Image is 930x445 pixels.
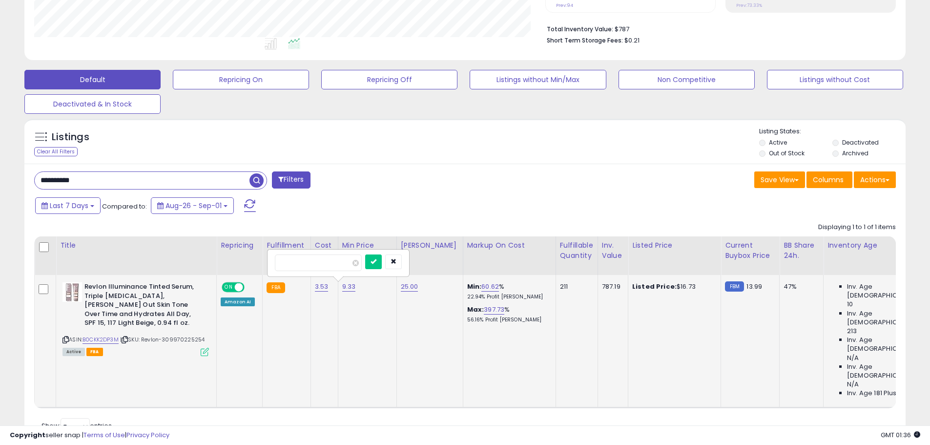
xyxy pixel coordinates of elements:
span: ON [223,283,235,292]
label: Archived [842,149,868,157]
div: 211 [560,282,590,291]
button: Listings without Cost [767,70,903,89]
div: Markup on Cost [467,240,552,251]
b: Short Term Storage Fees: [547,36,623,44]
button: Aug-26 - Sep-01 [151,197,234,214]
span: FBA [86,348,103,356]
span: 13.99 [746,282,762,291]
button: Filters [272,171,310,189]
small: FBM [725,281,744,292]
a: Privacy Policy [126,430,169,440]
span: Inv. Age 181 Plus: [847,389,898,398]
span: OFF [243,283,259,292]
div: 787.19 [602,282,620,291]
span: N/A [847,354,859,362]
th: The percentage added to the cost of goods (COGS) that forms the calculator for Min & Max prices. [463,236,556,275]
span: 2025-09-9 01:36 GMT [881,430,920,440]
button: Non Competitive [619,70,755,89]
label: Out of Stock [769,149,805,157]
b: Min: [467,282,482,291]
b: Revlon Illuminance Tinted Serum, Triple [MEDICAL_DATA], [PERSON_NAME] Out Skin Tone Over Time and... [84,282,203,330]
small: Prev: 73.33% [736,2,762,8]
b: Total Inventory Value: [547,25,613,33]
span: Compared to: [102,202,147,211]
small: FBA [267,282,285,293]
a: Terms of Use [83,430,125,440]
div: 47% [784,282,816,291]
span: Show: entries [41,421,112,430]
label: Deactivated [842,138,879,147]
li: $787 [547,22,889,34]
button: Repricing On [173,70,309,89]
div: Clear All Filters [34,147,78,156]
a: 9.33 [342,282,356,292]
button: Actions [854,171,896,188]
p: 22.94% Profit [PERSON_NAME] [467,294,548,300]
div: Inv. value [602,240,624,261]
span: $0.21 [624,36,640,45]
strong: Copyright [10,430,45,440]
button: Columns [806,171,852,188]
button: Listings without Min/Max [470,70,606,89]
span: Aug-26 - Sep-01 [165,201,222,211]
b: Listed Price: [632,282,677,291]
div: Listed Price [632,240,717,251]
a: 397.73 [484,305,504,315]
div: % [467,282,548,300]
label: Active [769,138,787,147]
a: 3.53 [315,282,329,292]
div: Title [60,240,212,251]
a: B0CKK2DP3M [83,336,119,344]
button: Default [24,70,161,89]
div: Fulfillment [267,240,306,251]
button: Last 7 Days [35,197,101,214]
p: Listing States: [759,127,906,136]
h5: Listings [52,130,89,144]
div: Cost [315,240,334,251]
div: $16.73 [632,282,713,291]
button: Save View [754,171,805,188]
span: Columns [813,175,844,185]
p: 56.16% Profit [PERSON_NAME] [467,317,548,323]
div: [PERSON_NAME] [401,240,459,251]
div: Displaying 1 to 1 of 1 items [818,223,896,232]
div: BB Share 24h. [784,240,819,261]
div: Amazon AI [221,297,255,306]
div: Current Buybox Price [725,240,775,261]
b: Max: [467,305,484,314]
span: | SKU: Revlon-309970225254 [120,336,205,343]
small: Prev: 94 [556,2,573,8]
span: Last 7 Days [50,201,88,211]
button: Deactivated & In Stock [24,94,161,114]
span: 213 [847,327,857,336]
div: Min Price [342,240,393,251]
div: ASIN: [62,282,209,355]
span: All listings currently available for purchase on Amazon [62,348,85,356]
img: 41apQIbf0NL._SL40_.jpg [62,282,82,302]
div: % [467,305,548,323]
div: Repricing [221,240,258,251]
button: Repricing Off [321,70,457,89]
span: N/A [847,380,859,389]
div: Fulfillable Quantity [560,240,594,261]
span: 10 [847,300,853,309]
a: 25.00 [401,282,418,292]
div: seller snap | | [10,431,169,440]
a: 60.62 [481,282,499,292]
